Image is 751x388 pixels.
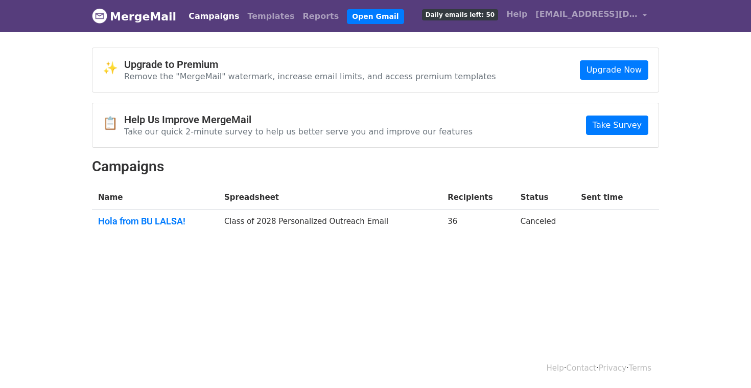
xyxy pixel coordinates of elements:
[124,126,473,137] p: Take our quick 2-minute survey to help us better serve you and improve our features
[92,158,659,175] h2: Campaigns
[599,363,626,373] a: Privacy
[629,363,651,373] a: Terms
[422,9,498,20] span: Daily emails left: 50
[243,6,298,27] a: Templates
[418,4,502,25] a: Daily emails left: 50
[124,58,496,71] h4: Upgrade to Premium
[92,8,107,24] img: MergeMail logo
[441,186,514,210] th: Recipients
[547,363,564,373] a: Help
[567,363,596,373] a: Contact
[514,186,575,210] th: Status
[184,6,243,27] a: Campaigns
[124,113,473,126] h4: Help Us Improve MergeMail
[103,116,124,131] span: 📋
[92,6,176,27] a: MergeMail
[347,9,404,24] a: Open Gmail
[103,61,124,76] span: ✨
[218,210,441,237] td: Class of 2028 Personalized Outreach Email
[531,4,651,28] a: [EMAIL_ADDRESS][DOMAIN_NAME]
[575,186,643,210] th: Sent time
[299,6,343,27] a: Reports
[441,210,514,237] td: 36
[218,186,441,210] th: Spreadsheet
[92,186,218,210] th: Name
[124,71,496,82] p: Remove the "MergeMail" watermark, increase email limits, and access premium templates
[535,8,638,20] span: [EMAIL_ADDRESS][DOMAIN_NAME]
[514,210,575,237] td: Canceled
[586,116,648,135] a: Take Survey
[98,216,212,227] a: Hola from BU LALSA!
[580,60,648,80] a: Upgrade Now
[502,4,531,25] a: Help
